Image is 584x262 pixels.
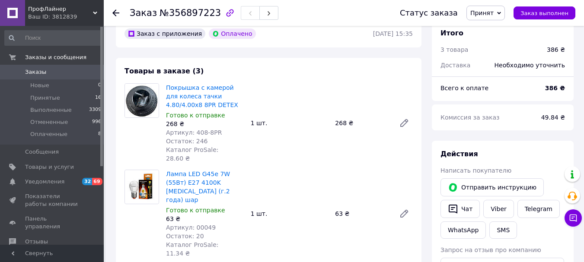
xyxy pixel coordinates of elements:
[89,106,101,114] span: 3309
[4,30,102,46] input: Поиск
[166,146,218,162] span: Каталог ProSale: 28.60 ₴
[440,200,480,218] button: Чат
[25,54,86,61] span: Заказы и сообщения
[166,233,204,240] span: Остаток: 20
[396,205,413,222] a: Редактировать
[440,85,488,92] span: Всего к оплате
[541,114,565,121] span: 49.84 ₴
[440,150,478,158] span: Действия
[25,238,48,246] span: Отзывы
[440,29,463,37] span: Итого
[166,170,230,203] a: Лампа LED G45е 7W (55Вт) E27 4100K [MEDICAL_DATA] (г.2 года) шар
[166,215,244,223] div: 63 ₴
[440,246,541,253] span: Запрос на отзыв про компанию
[332,208,392,220] div: 63 ₴
[517,200,560,218] a: Telegram
[130,8,157,18] span: Заказ
[166,207,225,214] span: Готово к отправке
[373,30,413,37] time: [DATE] 15:35
[483,200,514,218] a: Viber
[520,10,568,16] span: Заказ выполнен
[30,82,49,89] span: Новые
[247,208,332,220] div: 1 шт.
[30,130,67,138] span: Оплаченные
[440,114,500,121] span: Комиссия за заказ
[112,9,119,17] div: Вернуться назад
[30,94,60,102] span: Принятые
[166,112,225,119] span: Готово к отправке
[440,178,544,196] button: Отправить инструкцию
[547,45,565,54] div: 386 ₴
[166,138,208,145] span: Остаток: 246
[166,224,216,231] span: Артикул: 00049
[25,148,59,156] span: Сообщения
[166,84,238,108] a: Покрышка с камерой для колеса тачки 4.80/4.00х8 8PR DETEX
[440,167,511,174] span: Написать покупателю
[440,62,470,69] span: Доставка
[92,178,102,185] span: 69
[565,209,582,227] button: Чат с покупателем
[470,9,494,16] span: Принят
[489,221,517,239] button: SMS
[166,129,222,136] span: Артикул: 408-8PR
[440,46,468,53] span: 3 товара
[396,114,413,132] a: Редактировать
[125,84,159,117] img: Покрышка с камерой для колеса тачки 4.80/4.00х8 8PR DETEX
[160,8,221,18] span: №356897223
[545,85,565,92] b: 386 ₴
[125,170,159,204] img: Лампа LED G45е 7W (55Вт) E27 4100K Videx (г.2 года) шар
[25,68,46,76] span: Заказы
[332,117,392,129] div: 268 ₴
[25,193,80,208] span: Показатели работы компании
[489,56,570,75] div: Необходимо уточнить
[98,82,101,89] span: 0
[440,221,486,239] a: WhatsApp
[25,178,64,186] span: Уведомления
[30,118,68,126] span: Отмененные
[400,9,458,17] div: Статус заказа
[209,28,255,39] div: Оплачено
[98,130,101,138] span: 8
[25,215,80,230] span: Панель управления
[166,120,244,128] div: 268 ₴
[247,117,332,129] div: 1 шт.
[124,67,204,75] span: Товары в заказе (3)
[28,5,93,13] span: ПрофЛайнер
[28,13,104,21] div: Ваш ID: 3812839
[166,241,218,257] span: Каталог ProSale: 11.34 ₴
[82,178,92,185] span: 32
[95,94,101,102] span: 16
[25,163,74,171] span: Товары и услуги
[92,118,101,126] span: 996
[514,6,575,19] button: Заказ выполнен
[124,28,205,39] div: Заказ с приложения
[30,106,72,114] span: Выполненные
